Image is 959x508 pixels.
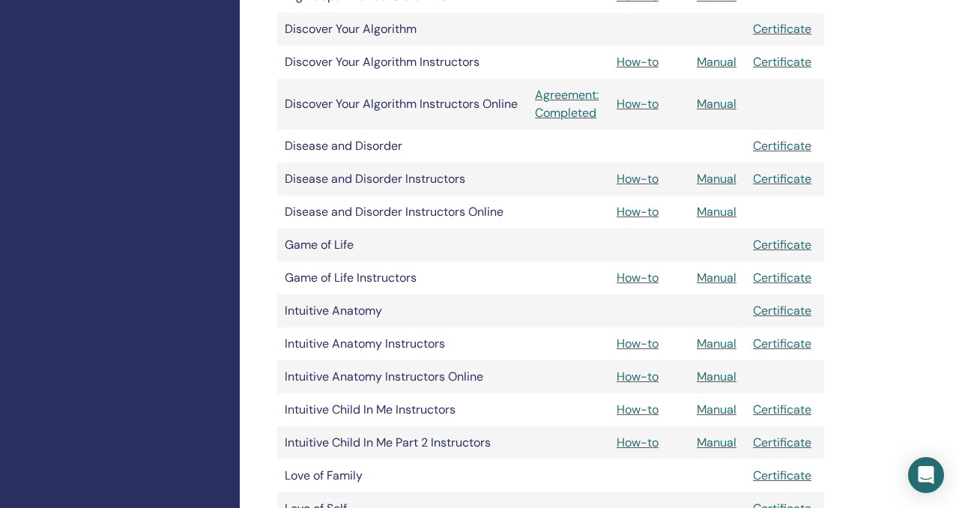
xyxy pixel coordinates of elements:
[277,130,527,163] td: Disease and Disorder
[277,13,527,46] td: Discover Your Algorithm
[277,327,527,360] td: Intuitive Anatomy Instructors
[617,435,659,450] a: How-to
[753,54,811,70] a: Certificate
[277,196,527,229] td: Disease and Disorder Instructors Online
[535,86,602,122] a: Agreement: Completed
[697,270,736,285] a: Manual
[617,204,659,220] a: How-to
[753,303,811,318] a: Certificate
[277,79,527,130] td: Discover Your Algorithm Instructors Online
[753,435,811,450] a: Certificate
[277,360,527,393] td: Intuitive Anatomy Instructors Online
[277,393,527,426] td: Intuitive Child In Me Instructors
[753,21,811,37] a: Certificate
[617,402,659,417] a: How-to
[753,402,811,417] a: Certificate
[697,204,736,220] a: Manual
[617,171,659,187] a: How-to
[277,426,527,459] td: Intuitive Child In Me Part 2 Instructors
[277,261,527,294] td: Game of Life Instructors
[753,171,811,187] a: Certificate
[697,54,736,70] a: Manual
[908,457,944,493] div: Open Intercom Messenger
[753,138,811,154] a: Certificate
[697,402,736,417] a: Manual
[697,369,736,384] a: Manual
[753,237,811,253] a: Certificate
[753,270,811,285] a: Certificate
[617,369,659,384] a: How-to
[617,270,659,285] a: How-to
[617,96,659,112] a: How-to
[697,435,736,450] a: Manual
[277,163,527,196] td: Disease and Disorder Instructors
[277,459,527,492] td: Love of Family
[277,294,527,327] td: Intuitive Anatomy
[753,336,811,351] a: Certificate
[617,54,659,70] a: How-to
[753,468,811,483] a: Certificate
[617,336,659,351] a: How-to
[697,336,736,351] a: Manual
[277,229,527,261] td: Game of Life
[277,46,527,79] td: Discover Your Algorithm Instructors
[697,96,736,112] a: Manual
[697,171,736,187] a: Manual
